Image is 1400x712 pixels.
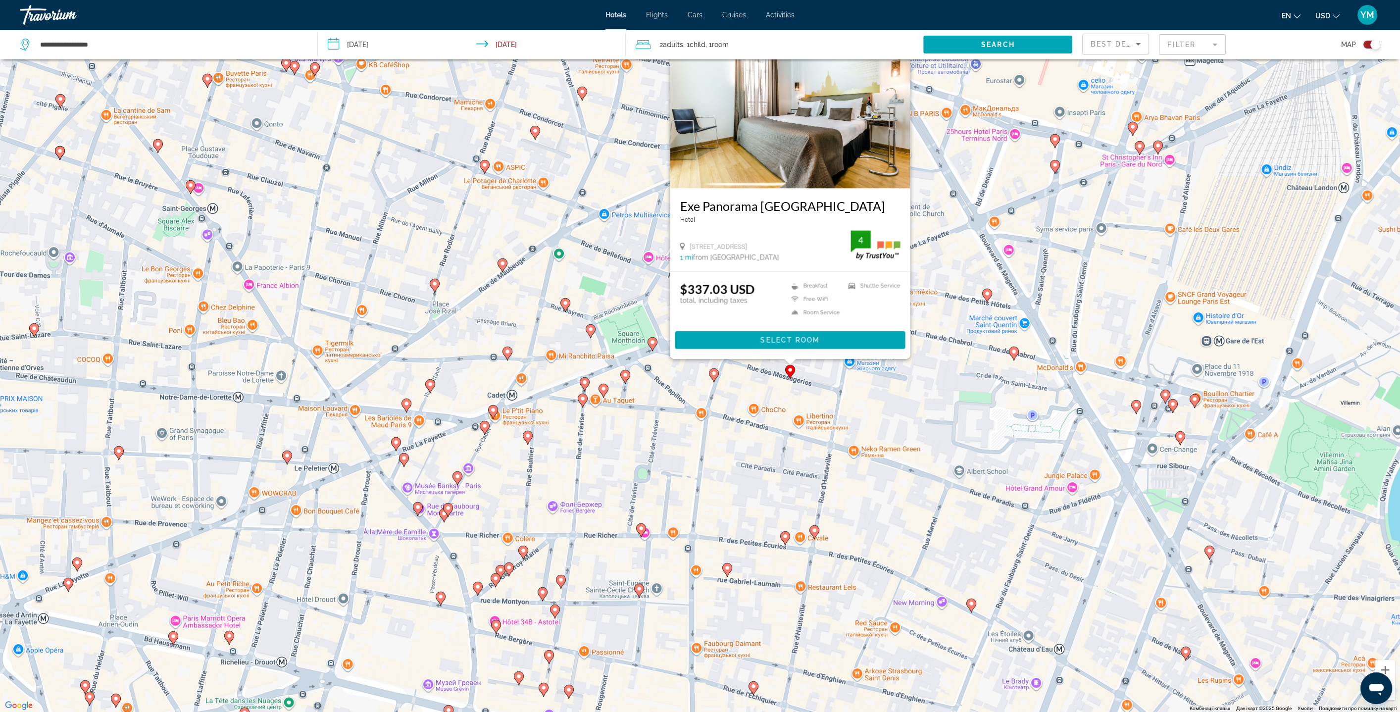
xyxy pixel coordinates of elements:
[2,699,35,712] img: Google
[680,199,900,213] a: Exe Panorama [GEOGRAPHIC_DATA]
[605,11,626,19] a: Hotels
[760,336,820,344] span: Select Room
[787,295,844,304] li: Free WiFi
[1091,40,1142,48] span: Best Deals
[646,11,668,19] a: Flights
[683,38,705,51] span: , 1
[712,41,729,49] span: Room
[1091,38,1141,50] mat-select: Sort by
[688,11,702,19] a: Cars
[787,308,844,316] li: Room Service
[1360,672,1392,704] iframe: Кнопка для запуску вікна повідомлень
[670,30,910,189] img: Hotel image
[787,282,844,290] li: Breakfast
[844,282,900,290] li: Shuttle Service
[923,36,1072,53] button: Search
[1190,705,1230,712] button: Комбінації клавіш
[1319,706,1397,711] a: Повідомити про помилку на карті
[722,11,746,19] a: Cruises
[626,30,924,59] button: Travelers: 2 adults, 1 child
[1354,4,1380,25] button: User Menu
[1341,38,1356,51] span: Map
[1236,706,1292,711] span: Дані карт ©2025 Google
[851,234,871,246] div: 4
[680,297,755,305] p: total, including taxes
[675,331,905,349] button: Select Room
[766,11,795,19] a: Activities
[1315,8,1340,23] button: Change currency
[663,41,683,49] span: Adults
[20,2,119,28] a: Travorium
[680,254,693,261] span: 1 mi
[1315,12,1330,20] span: USD
[1282,8,1300,23] button: Change language
[1282,12,1291,20] span: en
[318,30,626,59] button: Check-in date: Oct 25, 2025 Check-out date: Oct 26, 2025
[690,41,705,49] span: Child
[2,699,35,712] a: Відкрити цю область на Картах Google (відкриється нове вікно)
[1375,660,1395,680] button: Збільшити
[851,231,900,260] img: trustyou-badge.svg
[1356,40,1380,49] button: Toggle map
[680,216,900,223] div: null star Hotel
[1159,34,1226,55] button: Filter
[1360,10,1374,20] span: YM
[705,38,729,51] span: , 1
[680,216,695,223] span: Hotel
[981,41,1015,49] span: Search
[675,336,905,343] a: Select Room
[680,282,755,297] ins: $337.03 USD
[659,38,683,51] span: 2
[690,243,747,251] span: [STREET_ADDRESS]
[693,254,779,261] span: from [GEOGRAPHIC_DATA]
[1298,706,1313,711] a: Умови (відкривається в новій вкладці)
